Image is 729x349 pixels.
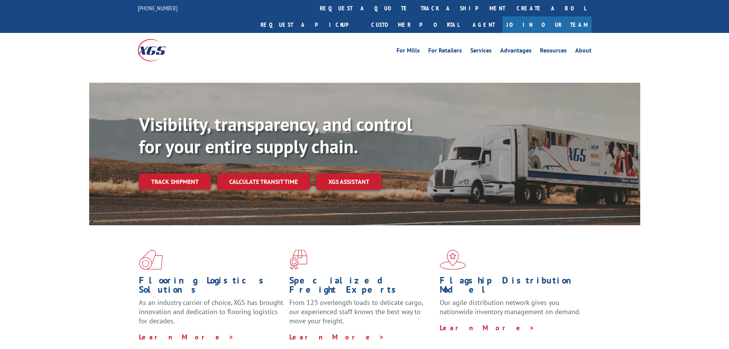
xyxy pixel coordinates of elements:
[470,48,492,56] a: Services
[139,174,211,190] a: Track shipment
[440,250,466,270] img: xgs-icon-flagship-distribution-model-red
[365,16,465,33] a: Customer Portal
[139,333,234,341] a: Learn More >
[500,48,532,56] a: Advantages
[502,16,592,33] a: Join Our Team
[428,48,462,56] a: For Retailers
[289,250,307,270] img: xgs-icon-focused-on-flooring-red
[255,16,365,33] a: Request a pickup
[440,276,584,298] h1: Flagship Distribution Model
[289,298,434,332] p: From 123 overlength loads to delicate cargo, our experienced staff knows the best way to move you...
[138,4,178,12] a: [PHONE_NUMBER]
[217,174,310,190] a: Calculate transit time
[440,323,535,332] a: Learn More >
[139,276,284,298] h1: Flooring Logistics Solutions
[440,298,581,316] span: Our agile distribution network gives you nationwide inventory management on demand.
[316,174,382,190] a: XGS ASSISTANT
[465,16,502,33] a: Agent
[139,112,412,158] b: Visibility, transparency, and control for your entire supply chain.
[396,48,420,56] a: For Mills
[575,48,592,56] a: About
[289,333,385,341] a: Learn More >
[139,250,163,270] img: xgs-icon-total-supply-chain-intelligence-red
[289,276,434,298] h1: Specialized Freight Experts
[540,48,567,56] a: Resources
[139,298,283,325] span: As an industry carrier of choice, XGS has brought innovation and dedication to flooring logistics...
